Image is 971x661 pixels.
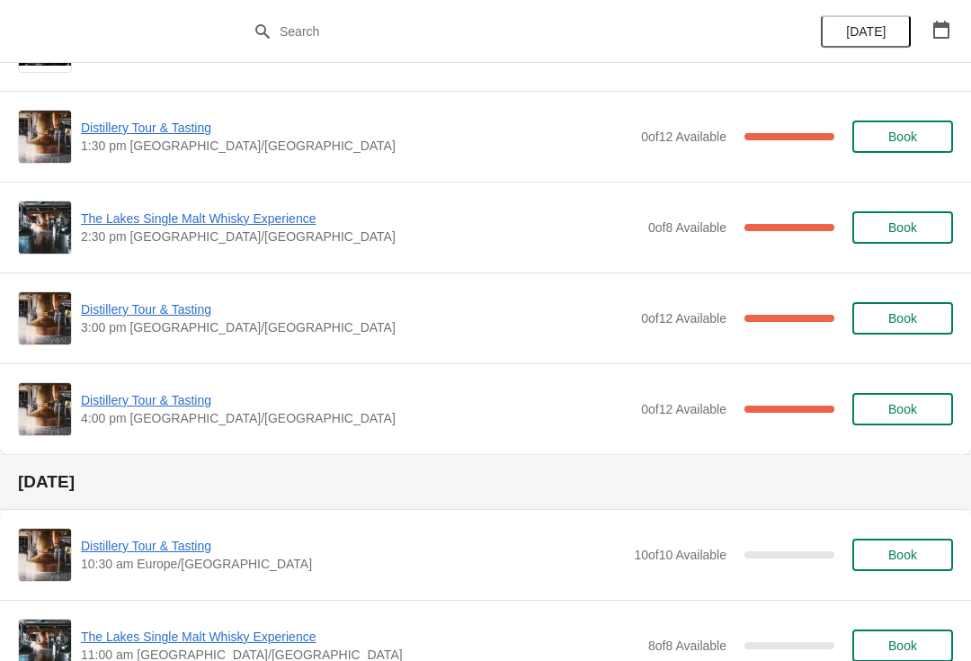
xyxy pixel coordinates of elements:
span: 0 of 12 Available [641,311,726,326]
span: 10:30 am Europe/[GEOGRAPHIC_DATA] [81,555,625,573]
span: The Lakes Single Malt Whisky Experience [81,210,639,228]
input: Search [279,15,728,48]
button: Book [852,211,953,244]
span: Distillery Tour & Tasting [81,119,632,137]
img: Distillery Tour & Tasting | | 10:30 am Europe/London [19,529,71,581]
span: 1:30 pm [GEOGRAPHIC_DATA]/[GEOGRAPHIC_DATA] [81,137,632,155]
span: Book [888,548,917,562]
span: Book [888,402,917,416]
button: [DATE] [821,15,911,48]
img: Distillery Tour & Tasting | | 3:00 pm Europe/London [19,292,71,344]
img: Distillery Tour & Tasting | | 4:00 pm Europe/London [19,383,71,435]
button: Book [852,302,953,335]
span: Distillery Tour & Tasting [81,300,632,318]
button: Book [852,539,953,571]
span: Distillery Tour & Tasting [81,537,625,555]
span: 8 of 8 Available [648,639,726,653]
button: Book [852,393,953,425]
span: 0 of 12 Available [641,130,726,144]
span: 0 of 8 Available [648,220,726,235]
img: Distillery Tour & Tasting | | 1:30 pm Europe/London [19,111,71,163]
span: Distillery Tour & Tasting [81,391,632,409]
span: 4:00 pm [GEOGRAPHIC_DATA]/[GEOGRAPHIC_DATA] [81,409,632,427]
span: 3:00 pm [GEOGRAPHIC_DATA]/[GEOGRAPHIC_DATA] [81,318,632,336]
span: 0 of 12 Available [641,402,726,416]
span: Book [888,220,917,235]
span: 10 of 10 Available [634,548,726,562]
button: Book [852,121,953,153]
span: [DATE] [846,24,886,39]
span: The Lakes Single Malt Whisky Experience [81,628,639,646]
span: Book [888,311,917,326]
span: Book [888,130,917,144]
span: 2:30 pm [GEOGRAPHIC_DATA]/[GEOGRAPHIC_DATA] [81,228,639,246]
h2: [DATE] [18,473,953,491]
span: Book [888,639,917,653]
img: The Lakes Single Malt Whisky Experience | | 2:30 pm Europe/London [19,201,71,254]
